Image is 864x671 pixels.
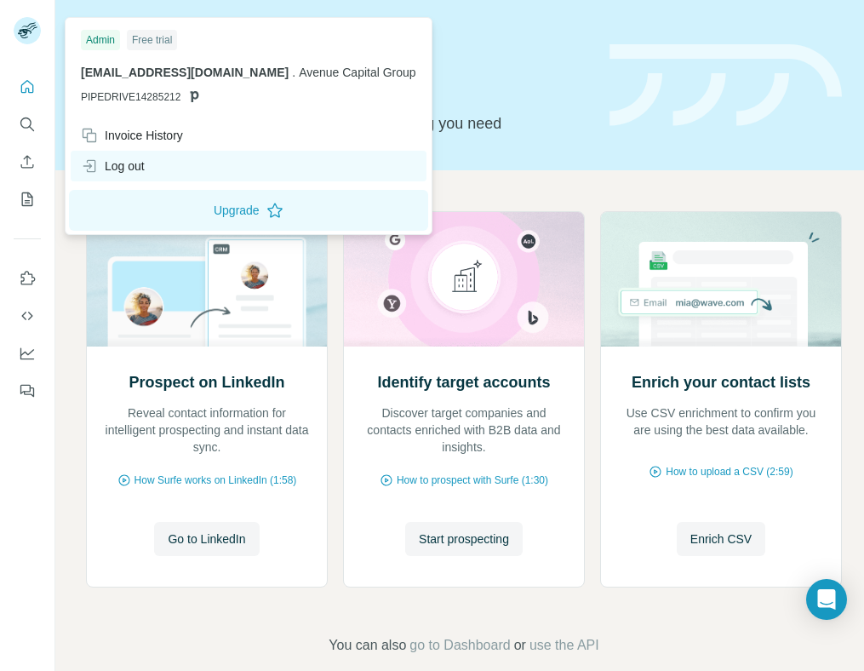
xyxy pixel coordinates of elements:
[419,530,509,548] span: Start prospecting
[632,370,810,394] h2: Enrich your contact lists
[292,66,295,79] span: .
[609,44,842,127] img: banner
[14,376,41,406] button: Feedback
[14,72,41,102] button: Quick start
[299,66,416,79] span: Avenue Capital Group
[343,212,585,347] img: Identify target accounts
[529,635,599,656] button: use the API
[690,530,752,548] span: Enrich CSV
[104,404,310,456] p: Reveal contact information for intelligent prospecting and instant data sync.
[377,370,550,394] h2: Identify target accounts
[397,473,548,488] span: How to prospect with Surfe (1:30)
[409,635,510,656] button: go to Dashboard
[14,301,41,331] button: Use Surfe API
[168,530,245,548] span: Go to LinkedIn
[14,263,41,294] button: Use Surfe on LinkedIn
[618,404,824,439] p: Use CSV enrichment to confirm you are using the best data available.
[514,635,526,656] span: or
[81,66,289,79] span: [EMAIL_ADDRESS][DOMAIN_NAME]
[81,158,145,175] div: Log out
[81,127,183,144] div: Invoice History
[405,522,523,556] button: Start prospecting
[129,370,284,394] h2: Prospect on LinkedIn
[14,109,41,140] button: Search
[134,473,297,488] span: How Surfe works on LinkedIn (1:58)
[806,579,847,620] div: Open Intercom Messenger
[81,89,180,105] span: PIPEDRIVE14285212
[14,184,41,215] button: My lists
[154,522,259,556] button: Go to LinkedIn
[361,404,567,456] p: Discover target companies and contacts enriched with B2B data and insights.
[127,30,177,50] div: Free trial
[14,146,41,177] button: Enrich CSV
[86,212,328,347] img: Prospect on LinkedIn
[69,190,428,231] button: Upgrade
[677,522,765,556] button: Enrich CSV
[81,30,120,50] div: Admin
[329,635,406,656] span: You can also
[14,338,41,369] button: Dashboard
[600,212,842,347] img: Enrich your contact lists
[666,464,792,479] span: How to upload a CSV (2:59)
